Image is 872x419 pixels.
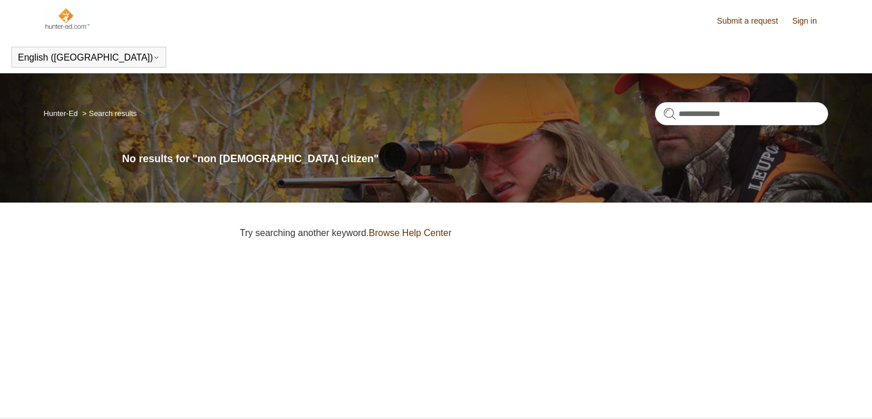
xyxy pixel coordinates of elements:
[44,109,80,118] li: Hunter-Ed
[369,228,451,238] a: Browse Help Center
[80,109,137,118] li: Search results
[122,151,829,167] h1: No results for "non [DEMOGRAPHIC_DATA] citizen"
[18,53,160,63] button: English ([GEOGRAPHIC_DATA])
[240,226,829,240] p: Try searching another keyword.
[717,15,789,27] a: Submit a request
[833,380,863,410] div: Live chat
[792,15,829,27] a: Sign in
[44,7,91,30] img: Hunter-Ed Help Center home page
[655,102,828,125] input: Search
[44,109,78,118] a: Hunter-Ed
